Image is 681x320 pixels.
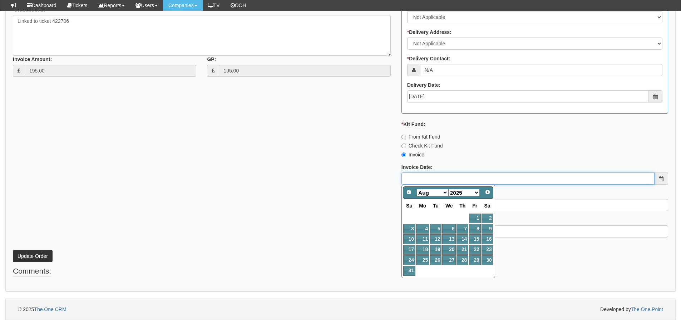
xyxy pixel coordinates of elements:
[13,15,391,56] textarea: Linked to ticket 422706
[430,245,441,255] a: 19
[401,142,443,149] label: Check Kit Fund
[482,255,493,265] a: 30
[401,133,440,140] label: From Kit Fund
[442,234,456,244] a: 13
[482,214,493,223] a: 2
[457,255,468,265] a: 28
[430,255,441,265] a: 26
[485,189,490,195] span: Next
[403,266,415,275] a: 31
[401,135,406,139] input: From Kit Fund
[482,234,493,244] a: 16
[445,203,453,209] span: Wednesday
[483,187,493,197] a: Next
[469,255,480,265] a: 29
[459,203,465,209] span: Thursday
[407,55,450,62] label: Delivery Contact:
[469,214,480,223] a: 1
[469,224,480,234] a: 8
[433,203,439,209] span: Tuesday
[416,234,429,244] a: 11
[401,164,433,171] label: Invoice Date:
[457,234,468,244] a: 14
[207,56,216,63] label: GP:
[403,234,415,244] a: 10
[401,144,406,148] input: Check Kit Fund
[457,245,468,255] a: 21
[469,234,480,244] a: 15
[442,255,456,265] a: 27
[34,306,66,312] a: The One CRM
[406,189,412,195] span: Prev
[403,245,415,255] a: 17
[472,203,477,209] span: Friday
[13,56,52,63] label: Invoice Amount:
[469,245,480,255] a: 22
[401,151,424,158] label: Invoice
[416,255,429,265] a: 25
[430,234,441,244] a: 12
[419,203,426,209] span: Monday
[600,306,663,313] span: Developed by
[407,29,451,36] label: Delivery Address:
[416,245,429,255] a: 18
[484,203,490,209] span: Saturday
[457,224,468,234] a: 7
[482,224,493,234] a: 9
[430,224,441,234] a: 5
[631,306,663,312] a: The One Point
[442,245,456,255] a: 20
[404,187,414,197] a: Prev
[407,81,440,89] label: Delivery Date:
[403,224,415,234] a: 3
[416,224,429,234] a: 4
[401,152,406,157] input: Invoice
[403,255,415,265] a: 24
[406,203,413,209] span: Sunday
[442,224,456,234] a: 6
[13,250,53,262] button: Update Order
[482,245,493,255] a: 23
[401,121,425,128] label: Kit Fund:
[18,306,66,312] span: © 2025
[13,266,51,277] legend: Comments:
